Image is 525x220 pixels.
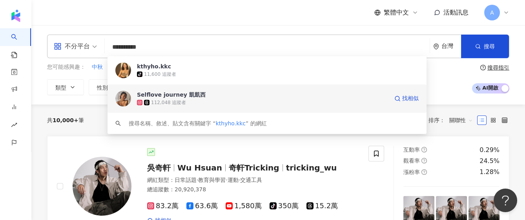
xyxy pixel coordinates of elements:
[441,43,461,49] div: 台灣
[394,91,419,106] a: 找相似
[484,43,495,49] span: 搜尋
[97,84,108,91] span: 性別
[9,9,22,22] img: logo icon
[53,117,78,123] span: 10,000+
[480,65,486,70] span: question-circle
[147,163,171,172] span: 吳奇軒
[147,186,359,194] div: 總追蹤數 ： 20,920,378
[11,117,17,135] span: rise
[197,177,198,183] span: ·
[384,8,409,17] span: 繁體中文
[421,169,427,175] span: question-circle
[479,168,499,176] div: 1.28%
[198,177,226,183] span: 教育與學習
[402,95,419,103] span: 找相似
[115,62,131,78] img: KOL Avatar
[403,147,420,153] span: 互動率
[239,177,240,183] span: ·
[115,91,131,106] img: KOL Avatar
[144,71,176,78] div: 11,600 追蹤者
[47,117,84,123] div: 共 筆
[11,28,27,59] a: search
[54,42,62,50] span: appstore
[403,158,420,164] span: 觀看率
[229,163,279,172] span: 奇軒Tricking
[47,63,86,71] span: 您可能感興趣：
[428,114,477,126] div: 排序：
[306,202,338,210] span: 15.2萬
[73,157,131,216] img: KOL Avatar
[494,189,517,212] iframe: Help Scout Beacon - Open
[47,79,84,95] button: 類型
[177,163,222,172] span: Wu Hsuan
[421,158,427,163] span: question-circle
[175,177,197,183] span: 日常話題
[443,9,468,16] span: 活動訊息
[92,63,103,71] span: 中秋
[216,120,246,126] span: kthyho.kkc
[479,146,499,154] div: 0.29%
[487,64,509,71] div: 搜尋指引
[228,177,239,183] span: 運動
[186,202,218,210] span: 63.6萬
[91,63,103,71] button: 中秋
[433,44,439,49] span: environment
[270,202,299,210] span: 350萬
[490,8,494,17] span: A
[226,202,262,210] span: 1,580萬
[421,147,427,152] span: question-circle
[286,163,337,172] span: tricking_wu
[89,79,126,95] button: 性別
[479,157,499,165] div: 24.5%
[115,121,121,126] span: search
[55,84,66,91] span: 類型
[137,91,206,99] div: Selflove journey 凱凱西
[461,35,509,58] button: 搜尋
[129,119,267,128] div: 搜尋名稱、敘述、貼文含有關鍵字 “ ” 的網紅
[403,169,420,175] span: 漲粉率
[147,176,359,184] div: 網紅類型 ：
[137,62,171,70] div: kthyho.kkc
[226,177,227,183] span: ·
[240,177,262,183] span: 交通工具
[147,202,179,210] span: 83.2萬
[151,99,186,106] div: 112,048 追蹤者
[54,40,90,53] div: 不分平台
[449,114,473,126] span: 關聯性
